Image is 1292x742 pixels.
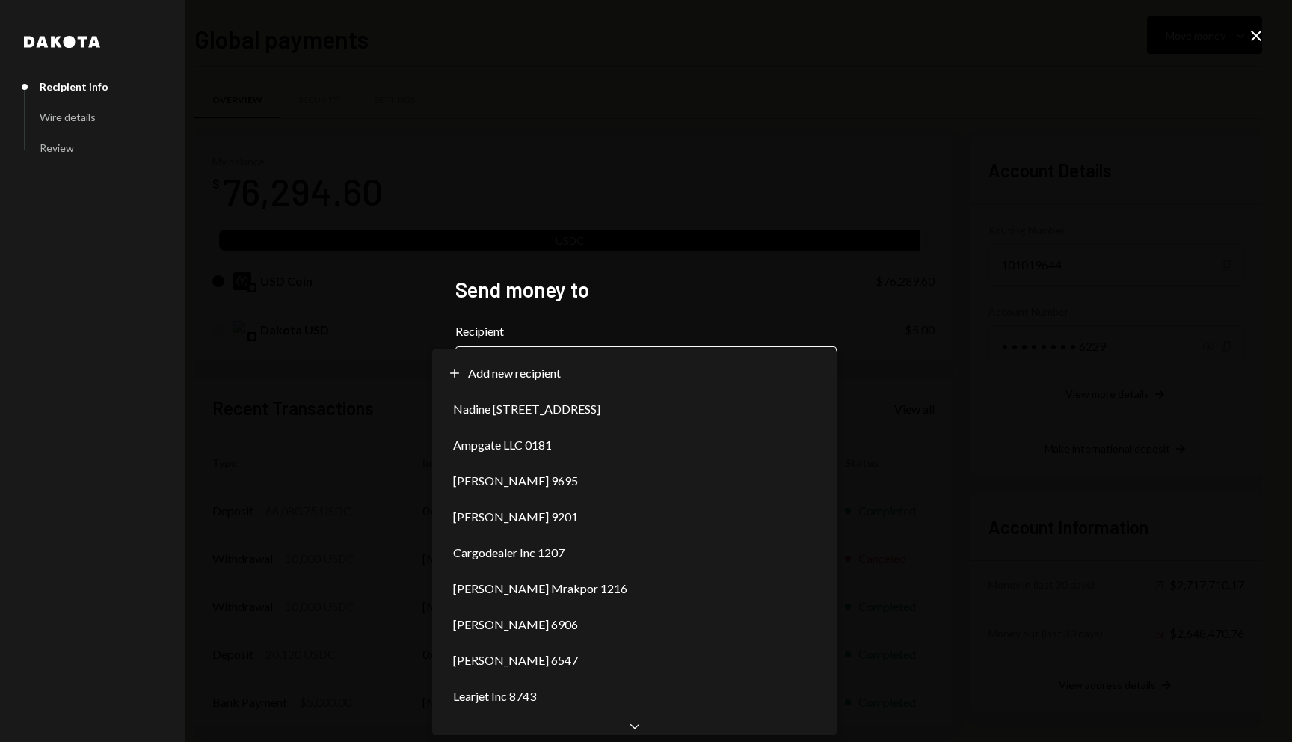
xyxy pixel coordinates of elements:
[453,436,552,454] span: Ampgate LLC 0181
[468,364,561,382] span: Add new recipient
[453,400,600,418] span: Nadine [STREET_ADDRESS]
[40,80,108,93] div: Recipient info
[455,346,837,388] button: Recipient
[453,616,578,634] span: [PERSON_NAME] 6906
[455,275,837,304] h2: Send money to
[453,580,627,598] span: [PERSON_NAME] Mrakpor 1216
[453,544,565,562] span: Cargodealer Inc 1207
[453,472,578,490] span: [PERSON_NAME] 9695
[40,141,74,154] div: Review
[40,111,96,123] div: Wire details
[455,322,837,340] label: Recipient
[453,651,578,669] span: [PERSON_NAME] 6547
[453,508,578,526] span: [PERSON_NAME] 9201
[453,687,536,705] span: Learjet Inc 8743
